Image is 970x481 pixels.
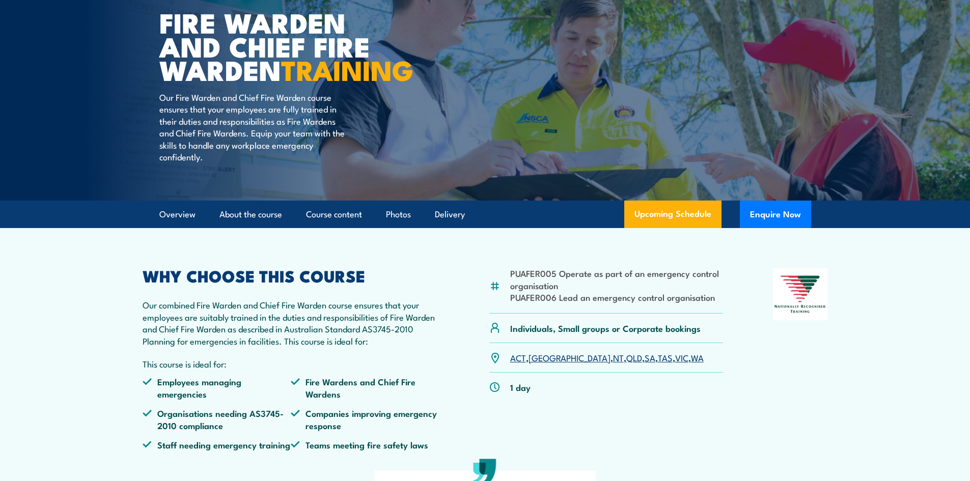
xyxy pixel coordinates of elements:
a: SA [645,351,655,363]
p: This course is ideal for: [143,358,440,370]
a: Course content [306,201,362,228]
button: Enquire Now [740,201,811,228]
p: Our combined Fire Warden and Chief Fire Warden course ensures that your employees are suitably tr... [143,299,440,347]
li: Organisations needing AS3745-2010 compliance [143,407,291,431]
img: Nationally Recognised Training logo. [773,268,828,320]
a: WA [691,351,704,363]
a: VIC [675,351,688,363]
a: NT [613,351,624,363]
a: TAS [658,351,673,363]
a: Overview [159,201,196,228]
a: QLD [626,351,642,363]
h2: WHY CHOOSE THIS COURSE [143,268,440,282]
strong: TRAINING [281,48,413,90]
p: Individuals, Small groups or Corporate bookings [510,322,701,334]
li: Fire Wardens and Chief Fire Wardens [291,376,439,400]
p: , , , , , , , [510,352,704,363]
li: Companies improving emergency response [291,407,439,431]
h1: Fire Warden and Chief Fire Warden [159,10,411,81]
a: [GEOGRAPHIC_DATA] [529,351,611,363]
a: Delivery [435,201,465,228]
li: Employees managing emergencies [143,376,291,400]
li: PUAFER006 Lead an emergency control organisation [510,291,724,303]
p: Our Fire Warden and Chief Fire Warden course ensures that your employees are fully trained in the... [159,91,345,162]
a: Photos [386,201,411,228]
a: About the course [219,201,282,228]
li: Teams meeting fire safety laws [291,439,439,450]
a: ACT [510,351,526,363]
li: PUAFER005 Operate as part of an emergency control organisation [510,267,724,291]
li: Staff needing emergency training [143,439,291,450]
p: 1 day [510,381,531,393]
a: Upcoming Schedule [624,201,722,228]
